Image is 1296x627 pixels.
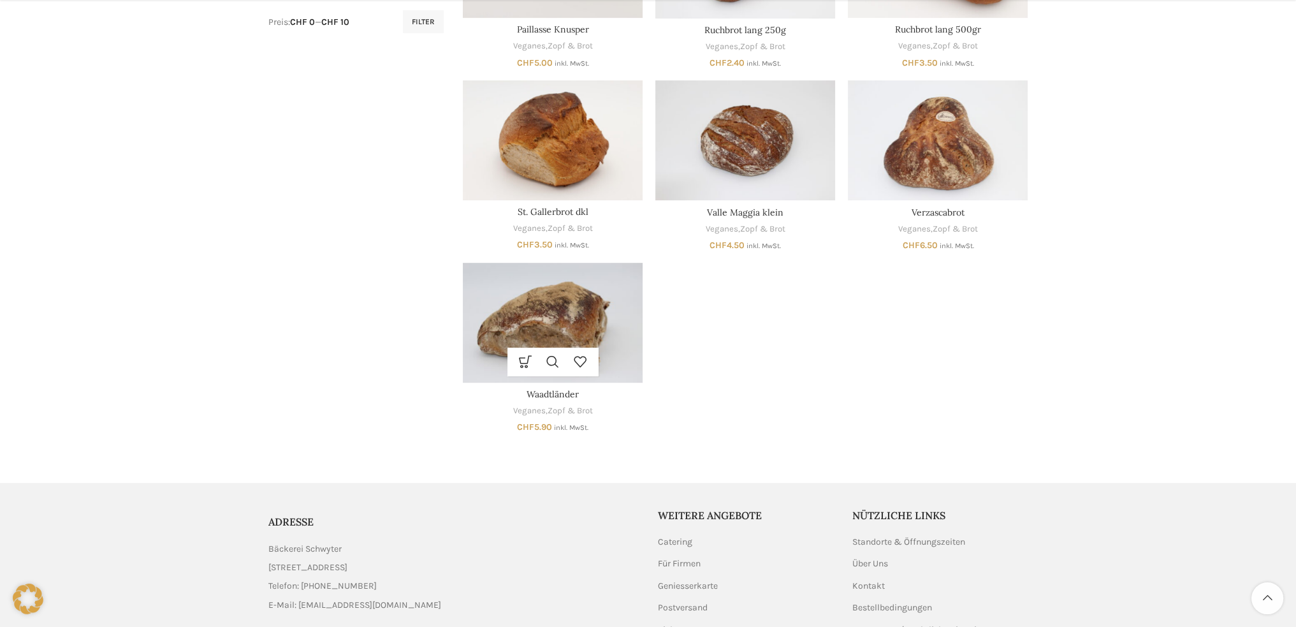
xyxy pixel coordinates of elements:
[898,40,931,52] a: Veganes
[707,207,783,218] a: Valle Maggia klein
[746,59,781,68] small: inkl. MwSt.
[290,17,315,27] span: CHF 0
[658,601,709,614] a: Postversand
[512,348,539,376] a: In den Warenkorb legen: „Waadtländer“
[852,536,966,549] a: Standorte & Öffnungszeiten
[848,223,1028,235] div: ,
[655,41,835,53] div: ,
[517,57,553,68] bdi: 5.00
[658,508,834,522] h5: Weitere Angebote
[403,10,444,33] button: Filter
[517,422,552,432] bdi: 5.90
[268,579,639,593] a: List item link
[539,348,567,376] a: Schnellansicht
[848,80,1028,200] a: Verzascabrot
[940,59,974,68] small: inkl. MwSt.
[517,422,534,432] span: CHF
[1251,582,1283,614] a: Scroll to top button
[852,557,889,570] a: Über Uns
[710,240,745,251] bdi: 4.50
[740,223,785,235] a: Zopf & Brot
[902,57,919,68] span: CHF
[268,598,639,612] a: List item link
[517,239,553,250] bdi: 3.50
[268,561,347,575] span: [STREET_ADDRESS]
[658,580,719,593] a: Geniesserkarte
[658,536,694,549] a: Catering
[740,41,785,53] a: Zopf & Brot
[933,40,978,52] a: Zopf & Brot
[463,405,643,417] div: ,
[517,239,534,250] span: CHF
[555,241,589,249] small: inkl. MwSt.
[655,223,835,235] div: ,
[527,388,579,400] a: Waadtländer
[463,40,643,52] div: ,
[746,242,781,250] small: inkl. MwSt.
[513,40,546,52] a: Veganes
[852,601,933,614] a: Bestellbedingungen
[902,240,919,251] span: CHF
[548,223,593,235] a: Zopf & Brot
[706,223,738,235] a: Veganes
[554,424,588,432] small: inkl. MwSt.
[268,542,342,556] span: Bäckerei Schwyter
[852,580,886,593] a: Kontakt
[710,57,727,68] span: CHF
[710,57,745,68] bdi: 2.40
[517,24,589,35] a: Paillasse Knusper
[895,24,981,35] a: Ruchbrot lang 500gr
[852,508,1028,522] h5: Nützliche Links
[898,223,931,235] a: Veganes
[706,41,738,53] a: Veganes
[548,405,593,417] a: Zopf & Brot
[655,80,835,200] a: Valle Maggia klein
[658,557,702,570] a: Für Firmen
[939,242,973,250] small: inkl. MwSt.
[933,223,978,235] a: Zopf & Brot
[710,240,727,251] span: CHF
[463,223,643,235] div: ,
[555,59,589,68] small: inkl. MwSt.
[548,40,593,52] a: Zopf & Brot
[513,223,546,235] a: Veganes
[463,80,643,200] a: St. Gallerbrot dkl
[517,57,534,68] span: CHF
[848,40,1028,52] div: ,
[902,240,937,251] bdi: 6.50
[321,17,349,27] span: CHF 10
[268,515,314,528] span: ADRESSE
[518,206,588,218] a: St. Gallerbrot dkl
[902,57,938,68] bdi: 3.50
[268,16,349,29] div: Preis: —
[513,405,546,417] a: Veganes
[463,263,643,383] a: Waadtländer
[704,24,786,36] a: Ruchbrot lang 250g
[912,207,965,218] a: Verzascabrot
